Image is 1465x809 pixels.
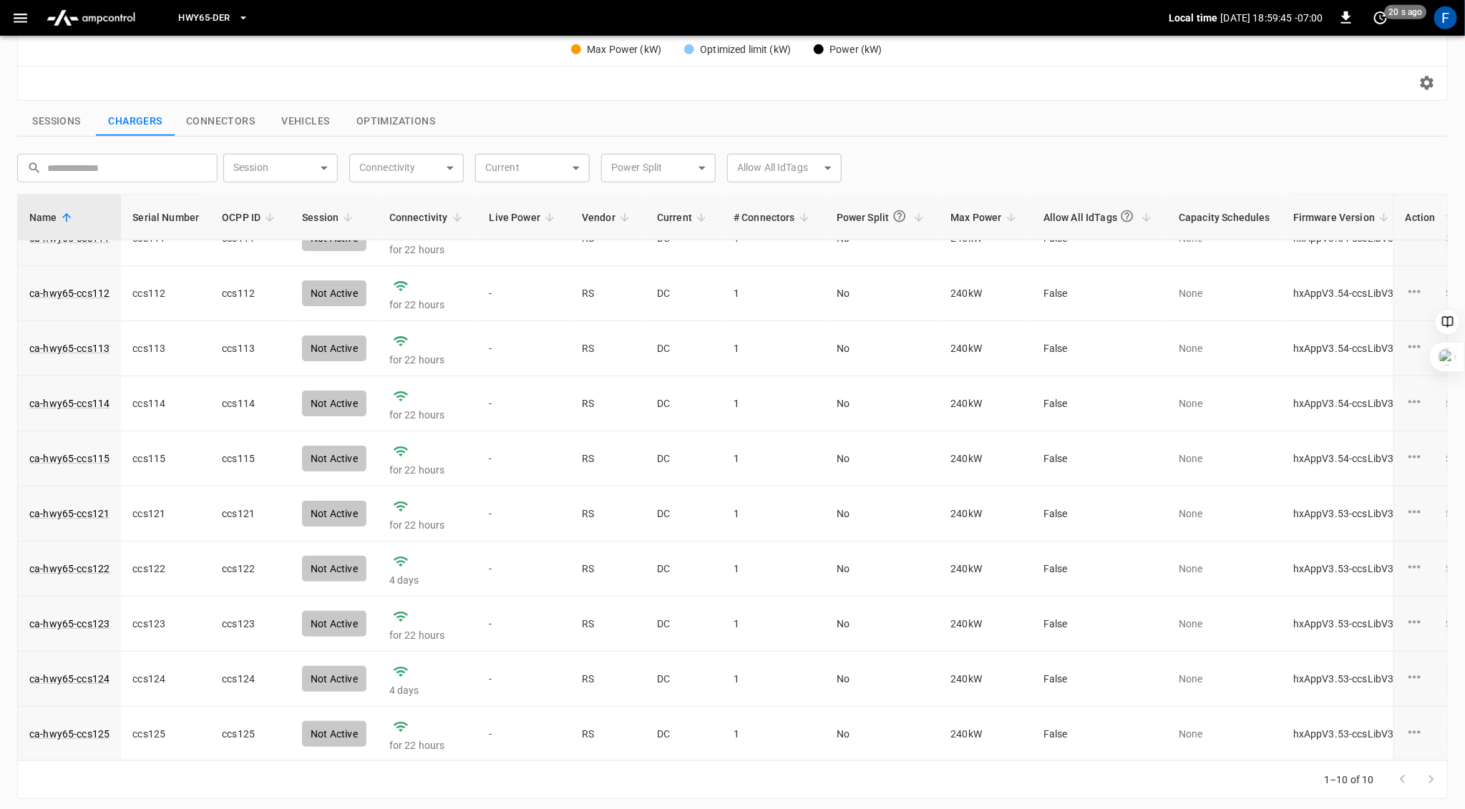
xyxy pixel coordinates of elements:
p: 4 days [389,683,467,697]
td: - [478,321,571,376]
div: charge point options [1406,283,1436,304]
td: DC [646,707,722,762]
a: ca-hwy65-ccs113 [29,341,109,356]
p: None [1179,672,1270,686]
td: ccs115 [210,431,291,486]
td: 1 [722,266,825,321]
td: hxAppV3.54-ccsLibV3.4 [1282,431,1414,486]
p: for 22 hours [389,242,467,257]
td: False [1032,652,1167,707]
td: 1 [722,321,825,376]
div: Not Active [302,446,366,471]
td: 240 kW [940,431,1032,486]
td: RS [570,652,646,707]
td: ccs112 [210,266,291,321]
a: ca-hwy65-ccs122 [29,562,109,576]
td: hxAppV3.53-ccsLibV3.4 [1282,541,1414,597]
td: hxAppV3.54-ccsLibV3.4 [1282,266,1414,321]
td: - [478,597,571,652]
td: - [478,541,571,597]
td: hxAppV3.53-ccsLibV3.4 [1282,652,1414,707]
p: for 22 hours [389,298,467,312]
button: show latest vehicles [266,107,345,137]
td: False [1032,707,1167,762]
td: RS [570,431,646,486]
td: False [1032,597,1167,652]
td: DC [646,652,722,707]
div: charge point options [1406,448,1436,469]
p: Local time [1169,11,1218,25]
td: ccs123 [210,597,291,652]
td: ccs125 [210,707,291,762]
td: No [825,376,940,431]
div: Not Active [302,335,366,361]
img: ampcontrol.io logo [41,4,141,31]
td: hxAppV3.54-ccsLibV3.4 [1282,376,1414,431]
button: show latest connectors [175,107,266,137]
p: None [1179,562,1270,576]
td: 1 [722,431,825,486]
span: OCPP ID [222,209,279,226]
td: DC [646,597,722,652]
td: ccs113 [121,321,210,376]
p: 4 days [389,573,467,587]
p: for 22 hours [389,738,467,752]
div: Max Power (kW) [587,42,661,57]
td: No [825,321,940,376]
td: No [825,652,940,707]
a: ca-hwy65-ccs114 [29,396,109,411]
button: show latest sessions [17,107,96,137]
td: 240 kW [940,597,1032,652]
span: Current [657,209,711,226]
td: No [825,486,940,541]
div: Not Active [302,280,366,306]
div: Not Active [302,556,366,582]
td: ccs124 [210,652,291,707]
div: charge point options [1406,558,1436,579]
td: ccs125 [121,707,210,762]
td: DC [646,266,722,321]
span: Name [29,209,76,226]
td: 1 [722,376,825,431]
div: Not Active [302,501,366,526]
td: False [1032,431,1167,486]
a: ca-hwy65-ccs124 [29,672,109,686]
td: 240 kW [940,541,1032,597]
span: 20 s ago [1385,5,1427,19]
td: DC [646,486,722,541]
td: - [478,707,571,762]
td: ccs122 [121,541,210,597]
td: ccs123 [121,597,210,652]
button: show latest charge points [96,107,175,137]
button: set refresh interval [1369,6,1392,29]
td: RS [570,376,646,431]
div: charge point options [1406,723,1436,745]
div: charge point options [1406,338,1436,359]
p: None [1179,341,1270,356]
span: # Connectors [734,209,814,226]
td: - [478,431,571,486]
td: False [1032,541,1167,597]
td: ccs113 [210,321,291,376]
td: 240 kW [940,321,1032,376]
td: 1 [722,652,825,707]
a: ca-hwy65-ccs112 [29,286,109,300]
div: charge point options [1406,668,1436,690]
td: hxAppV3.54-ccsLibV3.4 [1282,321,1414,376]
a: ca-hwy65-ccs123 [29,617,109,631]
td: 240 kW [940,486,1032,541]
td: hxAppV3.53-ccsLibV3.4 [1282,707,1414,762]
td: No [825,266,940,321]
td: RS [570,266,646,321]
td: 1 [722,486,825,541]
a: ca-hwy65-ccs115 [29,451,109,466]
td: No [825,597,940,652]
td: 240 kW [940,652,1032,707]
td: ccs121 [121,486,210,541]
td: 1 [722,541,825,597]
td: ccs112 [121,266,210,321]
td: RS [570,597,646,652]
a: ca-hwy65-ccs121 [29,506,109,521]
p: None [1179,617,1270,631]
button: HWY65-DER [172,4,254,32]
